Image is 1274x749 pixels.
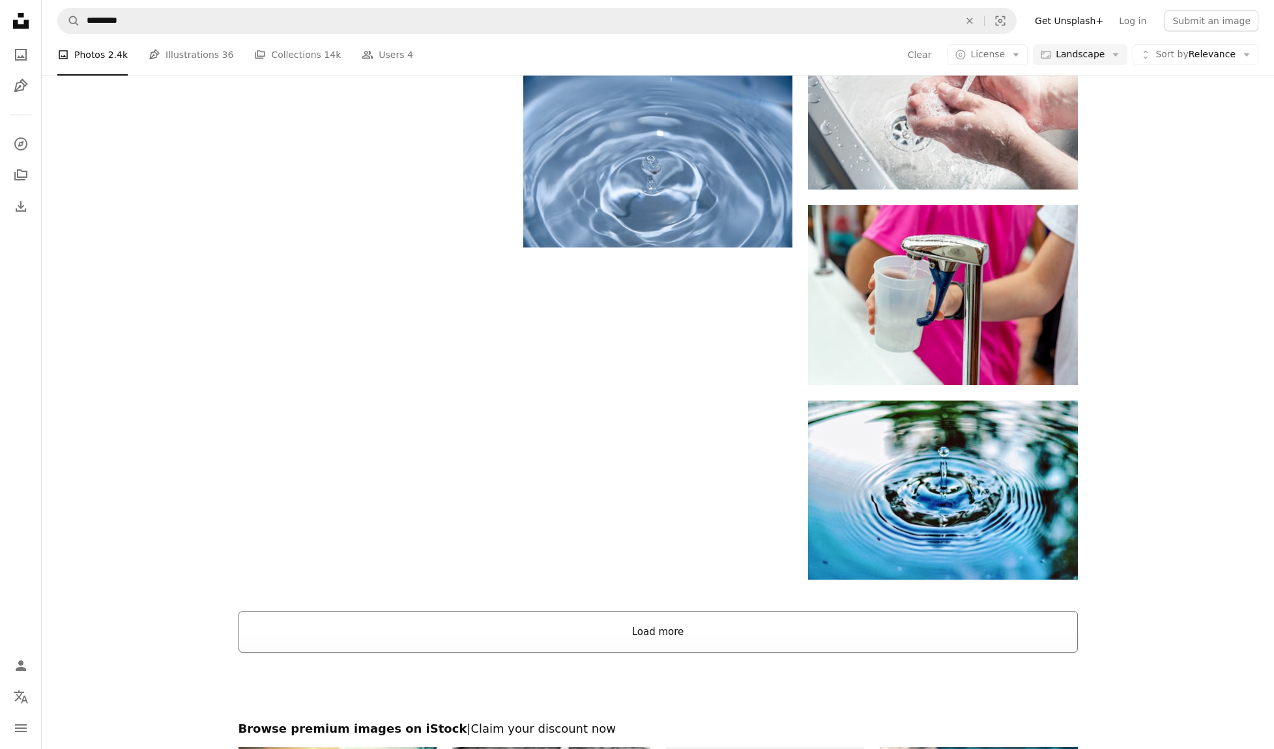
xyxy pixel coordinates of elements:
a: Download History [8,193,34,219]
span: | Claim your discount now [467,722,616,735]
img: water ripple effect [523,69,792,247]
button: License [948,44,1028,65]
button: Clear [907,44,933,65]
a: Get Unsplash+ [1027,10,1111,31]
span: Landscape [1056,48,1105,61]
a: Users 4 [362,34,413,76]
a: water drop [808,484,1077,496]
button: Menu [8,715,34,741]
button: Submit an image [1165,10,1258,31]
img: water drop [808,401,1077,580]
a: Illustrations [8,73,34,99]
button: Visual search [985,8,1016,33]
a: water ripple effect [523,152,792,164]
a: Log in [1111,10,1154,31]
a: Explore [8,131,34,157]
span: 14k [324,48,341,62]
span: 4 [407,48,413,62]
button: Search Unsplash [58,8,80,33]
a: Home — Unsplash [8,8,34,36]
button: Clear [955,8,984,33]
a: Log in / Sign up [8,653,34,679]
button: Load more [239,611,1078,653]
a: Photos [8,42,34,68]
button: Landscape [1033,44,1127,65]
button: Sort byRelevance [1133,44,1258,65]
span: Relevance [1155,48,1236,61]
a: person filling white plastic cup with water [808,289,1077,301]
h2: Browse premium images on iStock [239,721,1078,737]
span: Sort by [1155,49,1188,59]
a: Collections 14k [254,34,341,76]
a: Illustrations 36 [149,34,233,76]
button: Language [8,684,34,710]
a: Male Washing Soaped Hands Under Water Stream At Kitchen Sink [808,94,1077,106]
a: Collections [8,162,34,188]
span: License [970,49,1005,59]
img: person filling white plastic cup with water [808,205,1077,384]
form: Find visuals sitewide [57,8,1017,34]
img: Male Washing Soaped Hands Under Water Stream At Kitchen Sink [808,10,1077,190]
span: 36 [222,48,234,62]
